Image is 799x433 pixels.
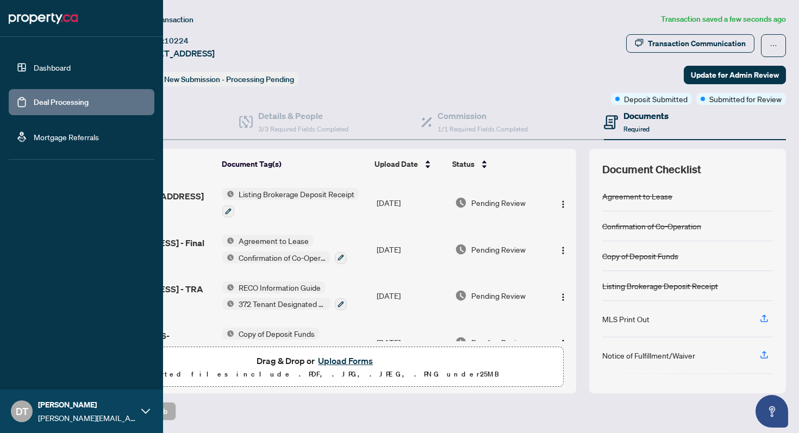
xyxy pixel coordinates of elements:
img: Status Icon [222,188,234,200]
button: Upload Forms [315,354,376,368]
span: Deposit Submitted [624,93,688,105]
button: Update for Admin Review [684,66,786,84]
button: Status IconCopy of Deposit Funds [222,328,319,357]
span: Pending Review [471,290,526,302]
th: Document Tag(s) [217,149,370,179]
img: Status Icon [222,281,234,293]
button: Logo [554,194,572,211]
span: Agreement to Lease [234,235,313,247]
img: logo [9,10,78,27]
span: DT [16,404,28,419]
div: Agreement to Lease [602,190,672,202]
td: [DATE] [372,273,451,319]
div: Copy of Deposit Funds [602,250,678,262]
th: Status [448,149,546,179]
td: [DATE] [372,226,451,273]
span: Copy of Deposit Funds [234,328,319,340]
img: Status Icon [222,328,234,340]
span: New Submission - Processing Pending [164,74,294,84]
img: Logo [559,339,567,348]
span: Pending Review [471,243,526,255]
td: [DATE] [372,179,451,226]
div: Status: [135,72,298,86]
span: Update for Admin Review [691,66,779,84]
img: Status Icon [222,298,234,310]
a: Mortgage Referrals [34,132,99,142]
h4: Commission [438,109,528,122]
img: Logo [559,293,567,302]
span: 1/1 Required Fields Completed [438,125,528,133]
span: Pending Review [471,197,526,209]
button: Logo [554,334,572,351]
span: 3/3 Required Fields Completed [258,125,348,133]
span: [PERSON_NAME][EMAIL_ADDRESS][DOMAIN_NAME] [38,412,136,424]
a: Dashboard [34,62,71,72]
td: [DATE] [372,319,451,366]
img: Status Icon [222,235,234,247]
span: [PERSON_NAME] [38,399,136,411]
img: Status Icon [222,252,234,263]
span: Submitted for Review [709,93,782,105]
p: Supported files include .PDF, .JPG, .JPEG, .PNG under 25 MB [77,368,556,381]
span: Drag & Drop orUpload FormsSupported files include .PDF, .JPG, .JPEG, .PNG under25MB [70,347,563,387]
img: Document Status [455,243,467,255]
button: Open asap [756,395,788,428]
span: Status [452,158,475,170]
a: Deal Processing [34,97,89,107]
div: Confirmation of Co-Operation [602,220,701,232]
span: Document Checklist [602,162,701,177]
button: Logo [554,241,572,258]
div: Listing Brokerage Deposit Receipt [602,280,718,292]
img: Logo [559,200,567,209]
h4: Details & People [258,109,348,122]
th: Upload Date [370,149,448,179]
button: Logo [554,287,572,304]
span: RECO Information Guide [234,281,325,293]
button: Status IconRECO Information GuideStatus Icon372 Tenant Designated Representation Agreement with C... [222,281,347,311]
article: Transaction saved a few seconds ago [661,13,786,26]
span: Drag & Drop or [257,354,376,368]
div: MLS Print Out [602,313,650,325]
span: Required [623,125,650,133]
div: Notice of Fulfillment/Waiver [602,349,695,361]
span: [STREET_ADDRESS] [135,47,215,60]
span: ellipsis [770,42,777,49]
span: Upload Date [374,158,418,170]
span: 372 Tenant Designated Representation Agreement with Company Schedule A [234,298,330,310]
span: Pending Review [471,336,526,348]
button: Transaction Communication [626,34,754,53]
h4: Documents [623,109,669,122]
img: Logo [559,246,567,255]
span: View Transaction [135,15,193,24]
span: Confirmation of Co-Operation [234,252,330,263]
button: Status IconListing Brokerage Deposit Receipt [222,188,359,217]
span: Listing Brokerage Deposit Receipt [234,188,359,200]
button: Status IconAgreement to LeaseStatus IconConfirmation of Co-Operation [222,235,347,264]
img: Document Status [455,197,467,209]
img: Document Status [455,290,467,302]
img: Document Status [455,336,467,348]
span: 10224 [164,36,189,46]
div: Transaction Communication [648,35,746,52]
